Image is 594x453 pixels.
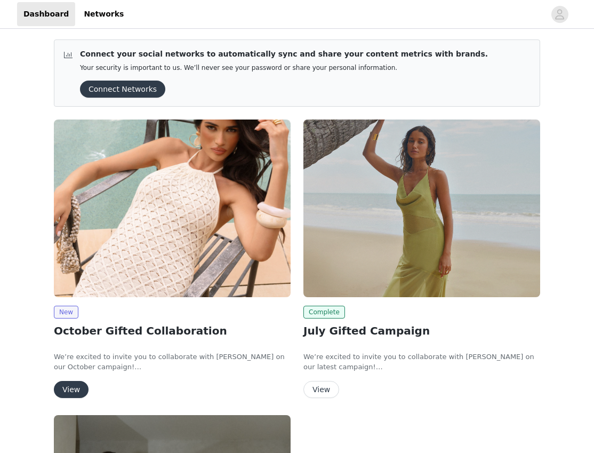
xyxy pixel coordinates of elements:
[303,381,339,398] button: View
[80,49,488,60] p: Connect your social networks to automatically sync and share your content metrics with brands.
[54,381,89,398] button: View
[303,120,540,297] img: Peppermayo AUS
[54,386,89,394] a: View
[303,306,345,319] span: Complete
[17,2,75,26] a: Dashboard
[54,352,291,372] p: We’re excited to invite you to collaborate with [PERSON_NAME] on our October campaign!
[77,2,130,26] a: Networks
[80,81,165,98] button: Connect Networks
[54,323,291,339] h2: October Gifted Collaboration
[54,306,78,319] span: New
[303,386,339,394] a: View
[303,352,540,372] p: We’re excited to invite you to collaborate with [PERSON_NAME] on our latest campaign!
[80,64,488,72] p: Your security is important to us. We’ll never see your password or share your personal information.
[54,120,291,297] img: Peppermayo EU
[303,323,540,339] h2: July Gifted Campaign
[555,6,565,23] div: avatar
